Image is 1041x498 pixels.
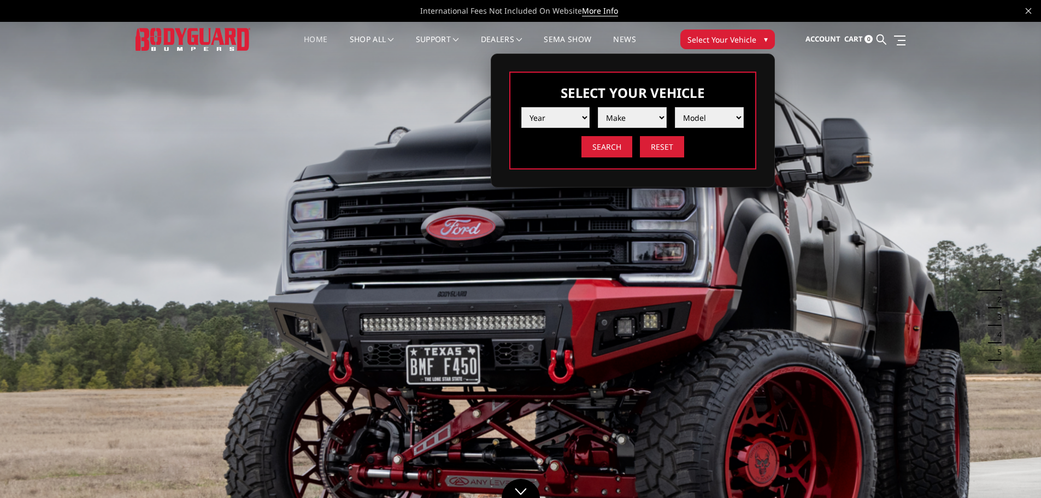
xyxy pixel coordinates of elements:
[844,34,863,44] span: Cart
[581,136,632,157] input: Search
[991,308,1002,326] button: 3 of 5
[991,273,1002,291] button: 1 of 5
[844,25,873,54] a: Cart 0
[613,36,636,57] a: News
[521,107,590,128] select: Please select the value from list.
[136,28,250,50] img: BODYGUARD BUMPERS
[687,34,756,45] span: Select Your Vehicle
[805,25,840,54] a: Account
[481,36,522,57] a: Dealers
[991,291,1002,308] button: 2 of 5
[582,5,618,16] a: More Info
[598,107,667,128] select: Please select the value from list.
[680,30,775,49] button: Select Your Vehicle
[304,36,327,57] a: Home
[640,136,684,157] input: Reset
[350,36,394,57] a: shop all
[805,34,840,44] span: Account
[416,36,459,57] a: Support
[864,35,873,43] span: 0
[991,343,1002,361] button: 5 of 5
[764,33,768,45] span: ▾
[502,479,540,498] a: Click to Down
[544,36,591,57] a: SEMA Show
[991,326,1002,343] button: 4 of 5
[521,84,744,102] h3: Select Your Vehicle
